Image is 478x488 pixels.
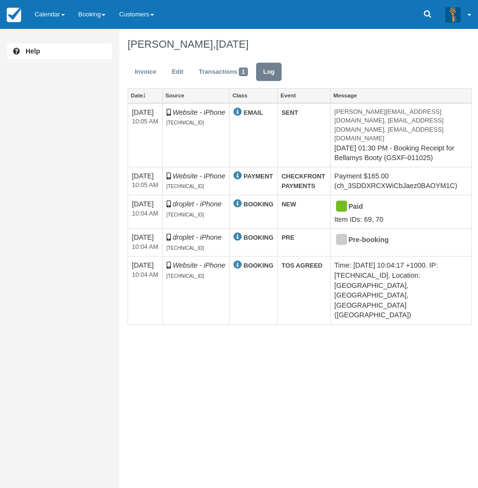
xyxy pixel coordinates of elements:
strong: TOS AGREED [282,262,323,269]
em: 2025-10-01 10:04:58+1000 [132,209,158,218]
a: Transactions1 [192,63,255,81]
span: [TECHNICAL_ID] [167,212,204,217]
strong: CHECKFRONT PAYMENTS [282,173,325,190]
div: Paid [335,199,459,215]
strong: EMAIL [244,109,263,116]
strong: BOOKING [244,234,273,241]
td: Time: [DATE] 10:04:17 +1000. IP: [TECHNICAL_ID]. Location: [GEOGRAPHIC_DATA], [GEOGRAPHIC_DATA], ... [330,257,471,324]
img: checkfront-main-nav-mini-logo.png [7,8,21,22]
td: [DATE] [128,229,163,257]
strong: PAYMENT [244,173,273,180]
div: Pre-booking [335,232,459,248]
span: 1 [239,68,248,76]
img: A3 [445,7,461,22]
a: Source [163,89,229,102]
td: [DATE] [128,257,163,324]
em: [PERSON_NAME][EMAIL_ADDRESS][DOMAIN_NAME], [EMAIL_ADDRESS][DOMAIN_NAME], [EMAIL_ADDRESS][DOMAIN_N... [335,108,467,143]
span: [TECHNICAL_ID] [167,120,204,125]
i: Website - iPhone [173,108,225,116]
td: Item IDs: 69, 70 [330,195,471,228]
b: Help [26,47,40,55]
strong: BOOKING [244,262,273,269]
td: [DATE] [128,195,163,228]
td: [DATE] [128,167,163,195]
em: 2025-10-01 10:04:17+1000 [132,271,158,280]
td: [DATE] [128,103,163,167]
a: Event [278,89,330,102]
a: Edit [165,63,191,81]
span: [TECHNICAL_ID] [167,184,204,189]
span: [TECHNICAL_ID] [167,273,204,279]
strong: BOOKING [244,201,273,208]
a: Date [128,89,162,102]
strong: NEW [282,201,296,208]
span: [DATE] [216,38,248,50]
span: [TECHNICAL_ID] [167,245,204,251]
td: [DATE] 01:30 PM - Booking Receipt for Bellamys Booty (GSXF-011025) [330,103,471,167]
i: Website - iPhone [173,172,225,180]
em: 2025-10-01 10:04:17+1000 [132,243,158,252]
i: Website - iPhone [173,261,225,269]
a: Help [7,43,112,59]
strong: PRE [282,234,295,241]
em: 2025-10-01 10:05:01+1000 [132,181,158,190]
i: droplet - iPhone [173,233,222,241]
td: Payment $165.00 (ch_3SDDXRCXWiCbJaez0BAOYM1C) [330,167,471,195]
a: Invoice [128,63,164,81]
a: Message [331,89,471,102]
a: Class [230,89,277,102]
a: Log [256,63,282,81]
i: droplet - iPhone [173,200,222,208]
strong: SENT [282,109,298,116]
h1: [PERSON_NAME], [128,39,472,50]
em: 2025-10-01 10:05:01+1000 [132,117,158,126]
